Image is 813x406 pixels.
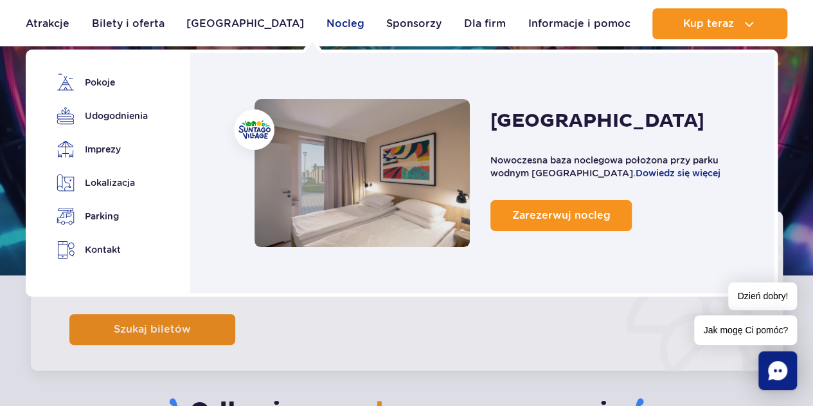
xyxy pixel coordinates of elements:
[57,241,143,259] a: Kontakt
[57,207,143,225] a: Parking
[57,174,143,192] a: Lokalizacja
[26,8,69,39] a: Atrakcje
[490,200,632,231] a: Zarezerwuj nocleg
[326,8,364,39] a: Nocleg
[386,8,442,39] a: Sponsorzy
[636,168,720,178] a: Dowiedz się więcej
[528,8,630,39] a: Informacje i pomoc
[57,73,143,91] a: Pokoje
[728,282,797,310] span: Dzień dobry!
[92,8,165,39] a: Bilety i oferta
[490,154,749,180] p: Nowoczesna baza noclegowa położona przy parku wodnym [GEOGRAPHIC_DATA].
[512,209,610,221] span: Zarezerwuj nocleg
[57,107,143,125] a: Udogodnienia
[464,8,506,39] a: Dla firm
[238,120,271,139] img: Suntago
[694,315,797,345] span: Jak mogę Ci pomóc?
[186,8,304,39] a: [GEOGRAPHIC_DATA]
[490,109,704,133] h2: [GEOGRAPHIC_DATA]
[683,18,733,30] span: Kup teraz
[758,351,797,390] div: Chat
[57,140,143,158] a: Imprezy
[255,99,470,247] a: Nocleg
[652,8,787,39] button: Kup teraz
